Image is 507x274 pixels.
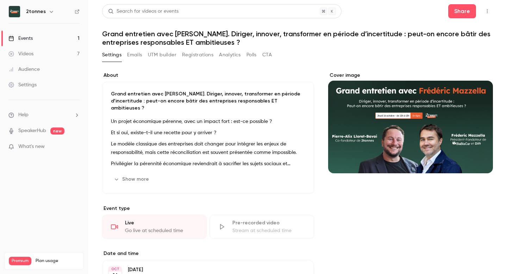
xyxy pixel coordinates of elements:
p: Privilégier la pérennité économique reviendrait à sacrifier les sujets sociaux et environnementau... [111,160,305,168]
div: Search for videos or events [108,8,179,15]
button: Registrations [182,49,213,61]
span: What's new [18,143,45,150]
p: Grand entretien avec [PERSON_NAME]. Diriger, innover, transformer en période d’incertitude : peut... [111,91,305,112]
h1: Grand entretien avec [PERSON_NAME]. Diriger, innover, transformer en période d’incertitude : peut... [102,30,493,46]
p: Event type [102,205,314,212]
div: Audience [8,66,40,73]
button: Show more [111,174,153,185]
p: Un projet économique pérenne, avec un impact fort : est-ce possible ? [111,117,305,126]
p: Le modèle classique des entreprises doit changer pour intégrer les enjeux de responsabilité, mais... [111,140,305,157]
div: Pre-recorded videoStream at scheduled time [209,215,314,239]
button: Settings [102,49,121,61]
div: Settings [8,81,37,88]
div: OCT [109,267,121,272]
div: LiveGo live at scheduled time [102,215,207,239]
button: UTM builder [148,49,176,61]
img: 2tonnes [9,6,20,17]
div: Go live at scheduled time [125,227,198,234]
h6: 2tonnes [26,8,46,15]
a: SpeakerHub [18,127,46,135]
button: Polls [246,49,257,61]
div: Pre-recorded video [232,219,305,226]
div: Events [8,35,33,42]
label: About [102,72,314,79]
span: Plan usage [36,258,79,264]
li: help-dropdown-opener [8,111,80,119]
p: Et si oui, existe-t-il une recette pour y arriver ? [111,129,305,137]
button: Share [448,4,476,18]
div: Stream at scheduled time [232,227,305,234]
button: CTA [262,49,272,61]
button: Emails [127,49,142,61]
div: Live [125,219,198,226]
span: Help [18,111,29,119]
iframe: Noticeable Trigger [71,144,80,150]
p: [DATE] [128,266,277,273]
section: Cover image [328,72,493,173]
span: new [50,127,64,135]
label: Date and time [102,250,314,257]
label: Cover image [328,72,493,79]
button: Analytics [219,49,241,61]
div: Videos [8,50,33,57]
span: Premium [9,257,31,265]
